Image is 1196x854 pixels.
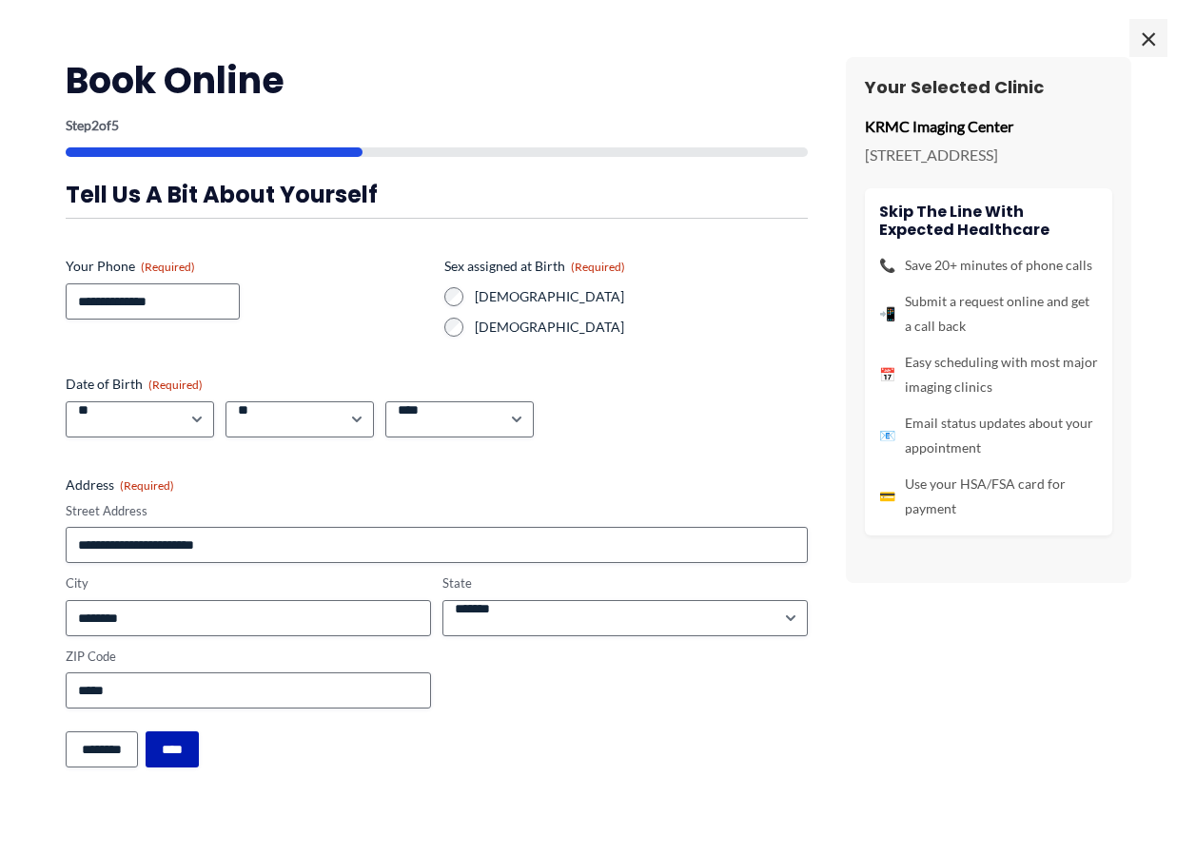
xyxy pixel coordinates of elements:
h2: Book Online [66,57,808,104]
span: 2 [91,117,99,133]
label: [DEMOGRAPHIC_DATA] [475,287,808,306]
span: (Required) [120,478,174,493]
label: Your Phone [66,257,429,276]
p: [STREET_ADDRESS] [865,141,1112,169]
span: 📧 [879,423,895,448]
span: (Required) [148,378,203,392]
p: KRMC Imaging Center [865,112,1112,141]
span: 📲 [879,301,895,326]
span: 5 [111,117,119,133]
h3: Your Selected Clinic [865,76,1112,98]
legend: Address [66,476,174,495]
label: [DEMOGRAPHIC_DATA] [475,318,808,337]
h4: Skip the line with Expected Healthcare [879,203,1098,239]
p: Step of [66,119,808,132]
span: × [1129,19,1167,57]
li: Easy scheduling with most major imaging clinics [879,350,1098,399]
h3: Tell us a bit about yourself [66,180,808,209]
span: 📅 [879,362,895,387]
span: 📞 [879,253,895,278]
li: Submit a request online and get a call back [879,289,1098,339]
legend: Sex assigned at Birth [444,257,625,276]
label: ZIP Code [66,648,431,666]
label: Street Address [66,502,808,520]
legend: Date of Birth [66,375,203,394]
span: 💳 [879,484,895,509]
li: Use your HSA/FSA card for payment [879,472,1098,521]
span: (Required) [141,260,195,274]
label: City [66,574,431,592]
span: (Required) [571,260,625,274]
li: Email status updates about your appointment [879,411,1098,460]
label: State [442,574,808,592]
li: Save 20+ minutes of phone calls [879,253,1098,278]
